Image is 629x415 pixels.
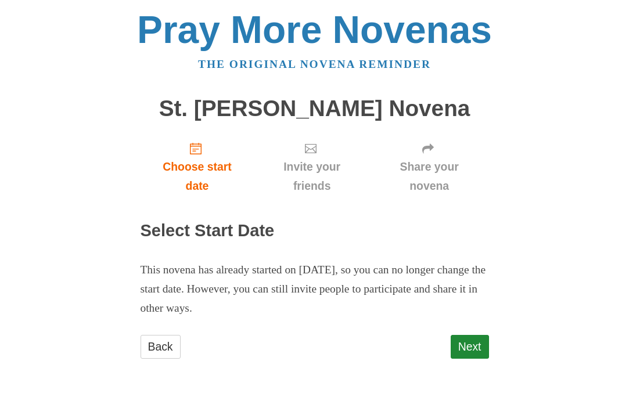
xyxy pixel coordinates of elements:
[370,132,489,201] a: Share your novena
[141,96,489,121] h1: St. [PERSON_NAME] Novena
[141,222,489,240] h2: Select Start Date
[198,58,431,70] a: The original novena reminder
[152,157,243,196] span: Choose start date
[382,157,477,196] span: Share your novena
[254,132,369,201] a: Invite your friends
[265,157,358,196] span: Invite your friends
[141,335,181,359] a: Back
[137,8,492,51] a: Pray More Novenas
[141,261,489,318] p: This novena has already started on [DATE], so you can no longer change the start date. However, y...
[141,132,254,201] a: Choose start date
[451,335,489,359] a: Next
